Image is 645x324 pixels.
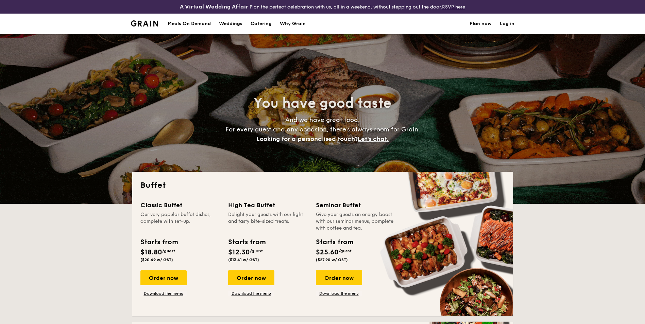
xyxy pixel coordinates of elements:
[316,291,362,296] a: Download the menu
[131,20,158,26] a: Logotype
[127,3,519,11] div: Plan the perfect celebration with us, all in a weekend, without stepping out the door.
[219,14,242,34] div: Weddings
[316,270,362,285] div: Order now
[316,237,353,247] div: Starts from
[316,257,348,262] span: ($27.90 w/ GST)
[256,135,358,143] span: Looking for a personalised touch?
[228,270,274,285] div: Order now
[140,200,220,210] div: Classic Buffet
[215,14,247,34] a: Weddings
[140,237,177,247] div: Starts from
[131,20,158,26] img: Grain
[164,14,215,34] a: Meals On Demand
[228,200,308,210] div: High Tea Buffet
[228,237,265,247] div: Starts from
[500,14,514,34] a: Log in
[225,116,420,143] span: And we have great food. For every guest and any occasion, there’s always room for Grain.
[140,270,187,285] div: Order now
[140,211,220,232] div: Our very popular buffet dishes, complete with set-up.
[228,211,308,232] div: Delight your guests with our light and tasty bite-sized treats.
[162,249,175,253] span: /guest
[316,200,395,210] div: Seminar Buffet
[228,291,274,296] a: Download the menu
[140,257,173,262] span: ($20.49 w/ GST)
[140,248,162,256] span: $18.80
[140,291,187,296] a: Download the menu
[339,249,352,253] span: /guest
[250,249,263,253] span: /guest
[247,14,276,34] a: Catering
[280,14,306,34] div: Why Grain
[276,14,310,34] a: Why Grain
[228,257,259,262] span: ($13.41 w/ GST)
[168,14,211,34] div: Meals On Demand
[442,4,465,10] a: RSVP here
[180,3,248,11] h4: A Virtual Wedding Affair
[470,14,492,34] a: Plan now
[358,135,389,143] span: Let's chat.
[316,211,395,232] div: Give your guests an energy boost with our seminar menus, complete with coffee and tea.
[251,14,272,34] h1: Catering
[254,95,391,111] span: You have good taste
[316,248,339,256] span: $25.60
[140,180,505,191] h2: Buffet
[228,248,250,256] span: $12.30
